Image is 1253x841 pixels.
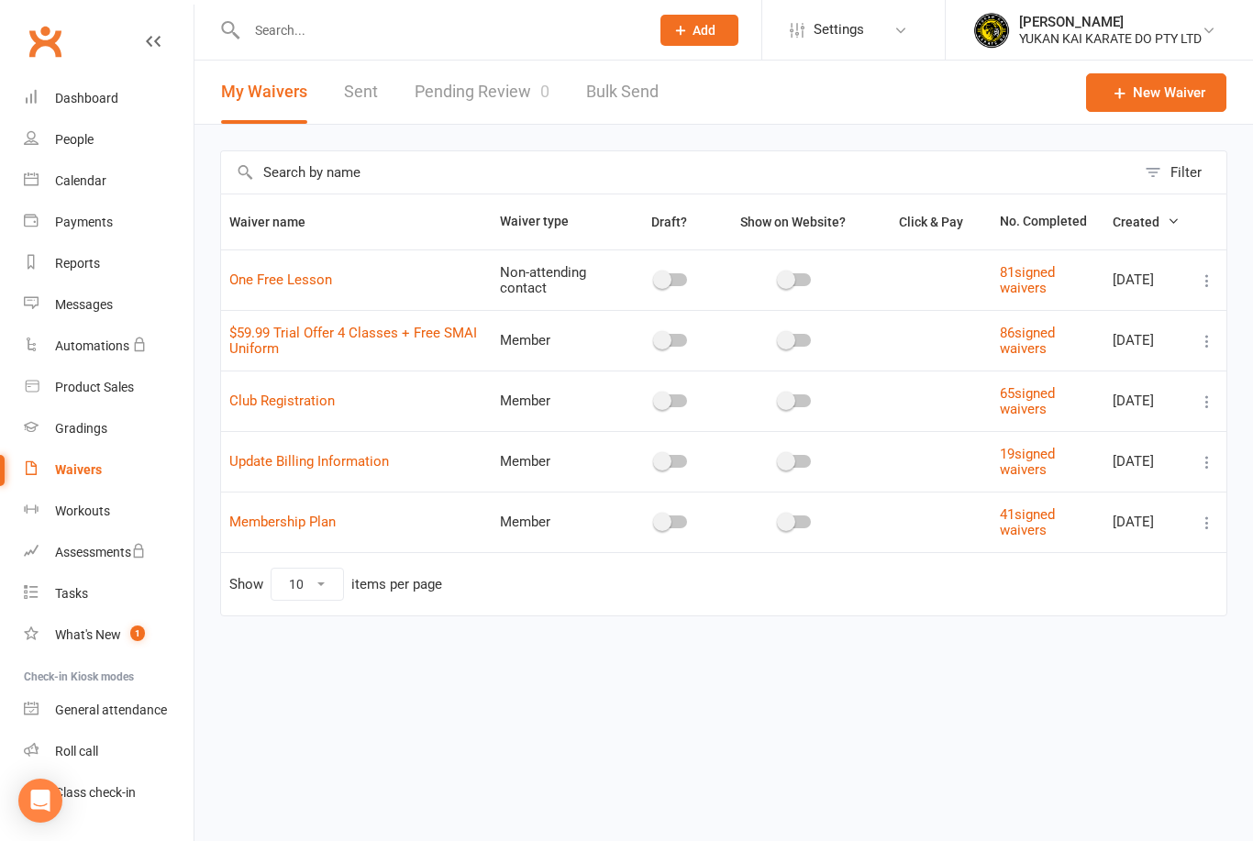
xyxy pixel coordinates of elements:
[55,338,129,353] div: Automations
[55,586,88,601] div: Tasks
[973,12,1010,49] img: thumb_image1747832703.png
[1000,506,1055,538] a: 41signed waivers
[1104,249,1188,310] td: [DATE]
[24,202,194,243] a: Payments
[24,614,194,656] a: What's New1
[24,284,194,326] a: Messages
[221,151,1136,194] input: Search by name
[899,215,963,229] span: Click & Pay
[24,408,194,449] a: Gradings
[55,545,146,559] div: Assessments
[24,449,194,491] a: Waivers
[1000,446,1055,478] a: 19signed waivers
[55,503,110,518] div: Workouts
[492,249,626,310] td: Non-attending contact
[660,15,738,46] button: Add
[540,82,549,101] span: 0
[55,132,94,147] div: People
[492,310,626,371] td: Member
[55,256,100,271] div: Reports
[1000,385,1055,417] a: 65signed waivers
[492,431,626,492] td: Member
[344,61,378,124] a: Sent
[651,215,687,229] span: Draft?
[24,367,194,408] a: Product Sales
[24,690,194,731] a: General attendance kiosk mode
[24,491,194,532] a: Workouts
[492,194,626,249] th: Waiver type
[724,211,866,233] button: Show on Website?
[1000,325,1055,357] a: 86signed waivers
[55,421,107,436] div: Gradings
[24,772,194,813] a: Class kiosk mode
[55,785,136,800] div: Class check-in
[229,271,332,288] a: One Free Lesson
[992,194,1104,249] th: No. Completed
[1019,30,1202,47] div: YUKAN KAI KARATE DO PTY LTD
[229,568,442,601] div: Show
[1000,264,1055,296] a: 81signed waivers
[351,577,442,592] div: items per page
[229,453,389,470] a: Update Billing Information
[1113,211,1180,233] button: Created
[814,9,864,50] span: Settings
[24,119,194,160] a: People
[55,627,121,642] div: What's New
[24,160,194,202] a: Calendar
[586,61,659,124] a: Bulk Send
[229,211,326,233] button: Waiver name
[55,173,106,188] div: Calendar
[1086,73,1226,112] a: New Waiver
[55,91,118,105] div: Dashboard
[1104,310,1188,371] td: [DATE]
[229,325,477,357] a: $59.99 Trial Offer 4 Classes + Free SMAI Uniform
[130,625,145,641] span: 1
[221,61,307,124] button: My Waivers
[693,23,715,38] span: Add
[415,61,549,124] a: Pending Review0
[24,573,194,614] a: Tasks
[22,18,68,64] a: Clubworx
[24,326,194,367] a: Automations
[740,215,846,229] span: Show on Website?
[55,215,113,229] div: Payments
[24,243,194,284] a: Reports
[635,211,707,233] button: Draft?
[1104,431,1188,492] td: [DATE]
[55,297,113,312] div: Messages
[55,744,98,758] div: Roll call
[55,703,167,717] div: General attendance
[241,17,637,43] input: Search...
[1104,492,1188,552] td: [DATE]
[1113,215,1180,229] span: Created
[492,371,626,431] td: Member
[229,215,326,229] span: Waiver name
[24,731,194,772] a: Roll call
[24,78,194,119] a: Dashboard
[1136,151,1226,194] button: Filter
[55,462,102,477] div: Waivers
[1170,161,1202,183] div: Filter
[1019,14,1202,30] div: [PERSON_NAME]
[1104,371,1188,431] td: [DATE]
[229,393,335,409] a: Club Registration
[882,211,983,233] button: Click & Pay
[55,380,134,394] div: Product Sales
[492,492,626,552] td: Member
[24,532,194,573] a: Assessments
[18,779,62,823] div: Open Intercom Messenger
[229,514,336,530] a: Membership Plan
